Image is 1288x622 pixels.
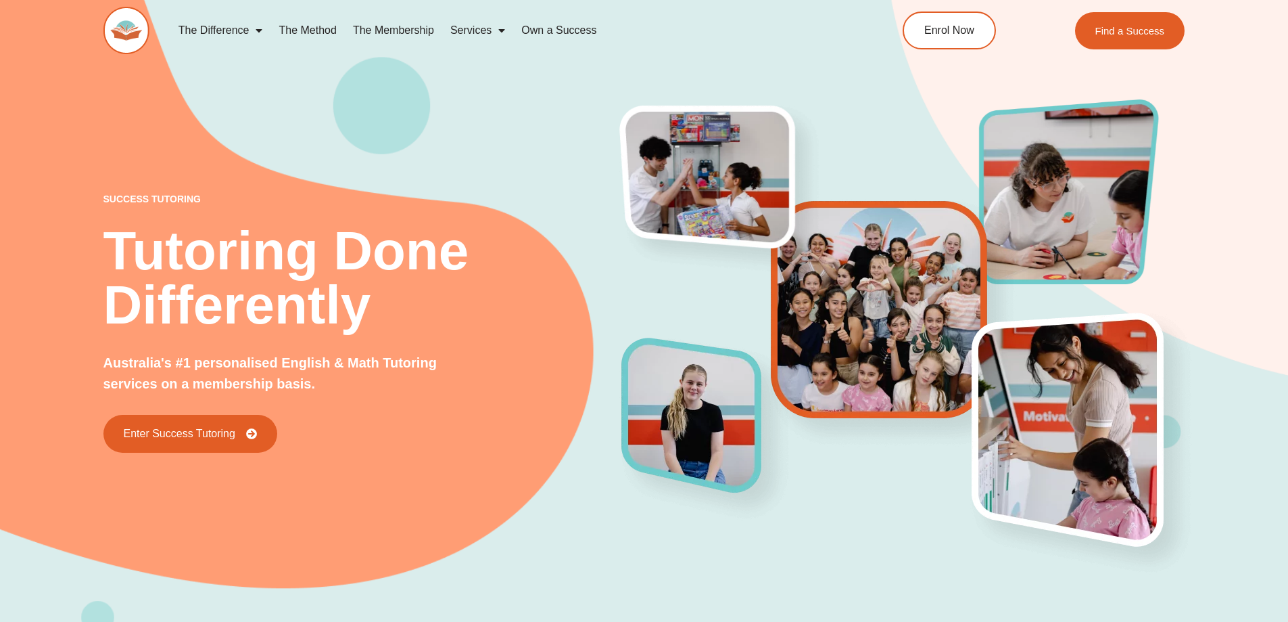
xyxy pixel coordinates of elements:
[103,194,623,204] p: success tutoring
[345,15,442,46] a: The Membership
[1095,26,1165,36] span: Find a Success
[124,428,235,439] span: Enter Success Tutoring
[1075,12,1185,49] a: Find a Success
[103,353,483,395] p: Australia's #1 personalised English & Math Tutoring services on a membership basis.
[924,25,974,36] span: Enrol Now
[442,15,513,46] a: Services
[513,15,604,46] a: Own a Success
[170,15,841,46] nav: Menu
[103,415,277,453] a: Enter Success Tutoring
[103,224,623,332] h2: Tutoring Done Differently
[903,12,996,49] a: Enrol Now
[270,15,344,46] a: The Method
[170,15,271,46] a: The Difference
